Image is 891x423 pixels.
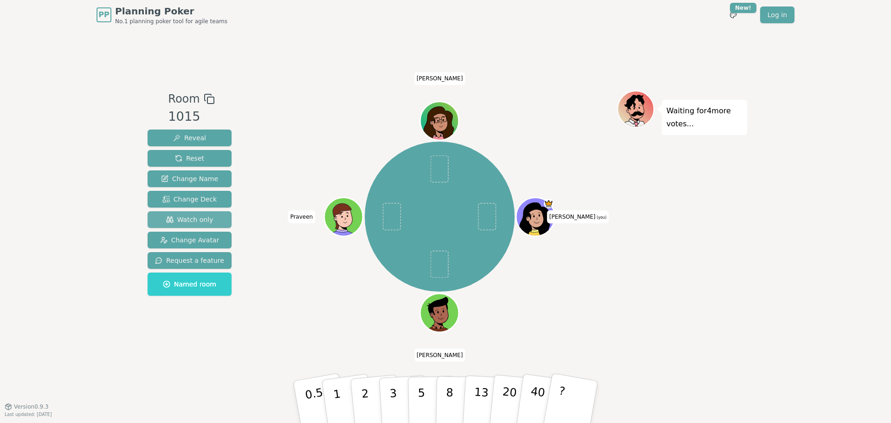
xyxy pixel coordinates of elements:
p: Waiting for 4 more votes... [666,104,742,130]
span: Request a feature [155,256,224,265]
button: Change Deck [148,191,232,208]
div: 1015 [168,107,214,126]
span: Reveal [173,133,206,143]
span: Click to change your name [547,210,609,223]
button: Version0.9.3 [5,403,49,410]
button: New! [725,7,742,23]
span: Named room [163,280,216,289]
span: (you) [595,215,607,220]
span: Room [168,91,200,107]
div: New! [730,3,756,13]
span: Watch only [166,215,213,224]
button: Change Avatar [148,232,232,248]
button: Click to change your avatar [517,199,554,235]
span: Click to change your name [288,210,315,223]
span: Planning Poker [115,5,227,18]
button: Reset [148,150,232,167]
span: Change Avatar [160,235,220,245]
span: Change Deck [162,195,217,204]
span: Change Name [161,174,218,183]
span: Version 0.9.3 [14,403,49,410]
button: Reveal [148,130,232,146]
button: Watch only [148,211,232,228]
a: PPPlanning PokerNo.1 planning poker tool for agile teams [97,5,227,25]
button: Request a feature [148,252,232,269]
button: Named room [148,273,232,296]
span: Yasmin is the host [544,199,554,208]
a: Log in [760,7,794,23]
span: Click to change your name [414,348,465,361]
span: Reset [175,154,204,163]
button: Change Name [148,170,232,187]
span: PP [98,9,109,20]
span: Last updated: [DATE] [5,412,52,417]
span: No.1 planning poker tool for agile teams [115,18,227,25]
span: Click to change your name [414,72,465,85]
